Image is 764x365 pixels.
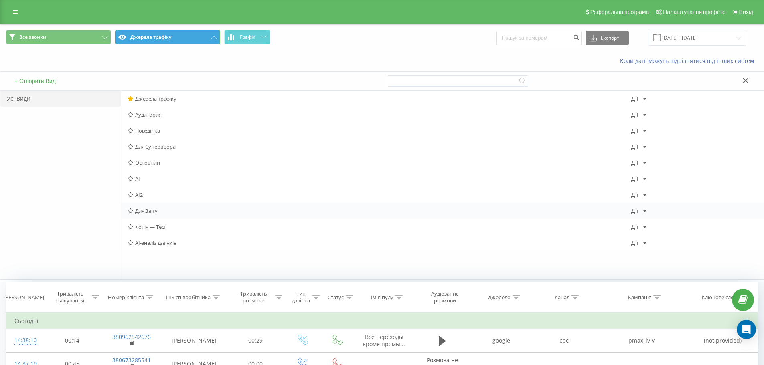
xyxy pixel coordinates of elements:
[631,128,638,133] div: Дії
[128,224,631,230] span: Копія — Тест
[663,9,725,15] span: Налаштування профілю
[595,329,688,352] td: pmax_lviv
[586,31,629,45] button: Експорт
[128,144,631,149] span: Для Супервізора
[112,356,151,364] a: 380673285541
[224,30,270,44] button: Графік
[128,112,631,117] span: Аудитория
[4,294,44,301] div: [PERSON_NAME]
[363,333,405,348] span: Все переходы кроме прямы...
[488,294,511,301] div: Джерело
[620,57,758,65] a: Коли дані можуть відрізнятися вiд інших систем
[240,34,255,40] span: Графік
[631,240,638,246] div: Дії
[128,96,631,101] span: Джерела трафіку
[128,192,631,198] span: AI2
[688,329,758,352] td: (not provided)
[166,294,211,301] div: ПІБ співробітника
[631,208,638,214] div: Дії
[590,9,649,15] span: Реферальна програма
[739,9,753,15] span: Вихід
[631,192,638,198] div: Дії
[496,31,582,45] input: Пошук за номером
[115,30,220,44] button: Джерела трафіку
[328,294,344,301] div: Статус
[128,160,631,165] span: Основний
[292,290,310,304] div: Тип дзвінка
[112,333,151,341] a: 380962542676
[740,77,752,85] button: Закрити
[631,112,638,117] div: Дії
[14,333,35,348] div: 14:38:10
[555,294,569,301] div: Канал
[128,176,631,181] span: AI
[227,329,285,352] td: 00:29
[533,329,595,352] td: cpc
[470,329,533,352] td: google
[628,294,651,301] div: Кампанія
[128,240,631,246] span: AI-аналіз дзвінків
[43,329,101,352] td: 00:14
[631,96,638,101] div: Дії
[702,294,740,301] div: Ключове слово
[234,290,274,304] div: Тривалість розмови
[6,30,111,44] button: Все звонки
[737,320,756,339] div: Open Intercom Messenger
[631,176,638,181] div: Дії
[6,313,758,329] td: Сьогодні
[0,91,121,107] div: Усі Види
[19,34,46,40] span: Все звонки
[108,294,144,301] div: Номер клієнта
[51,290,90,304] div: Тривалість очікування
[631,160,638,165] div: Дії
[128,128,631,133] span: Поведінка
[631,224,638,230] div: Дії
[371,294,393,301] div: Ім'я пулу
[162,329,227,352] td: [PERSON_NAME]
[12,77,58,85] button: + Створити Вид
[128,208,631,214] span: Для Звіту
[422,290,468,304] div: Аудіозапис розмови
[631,144,638,149] div: Дії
